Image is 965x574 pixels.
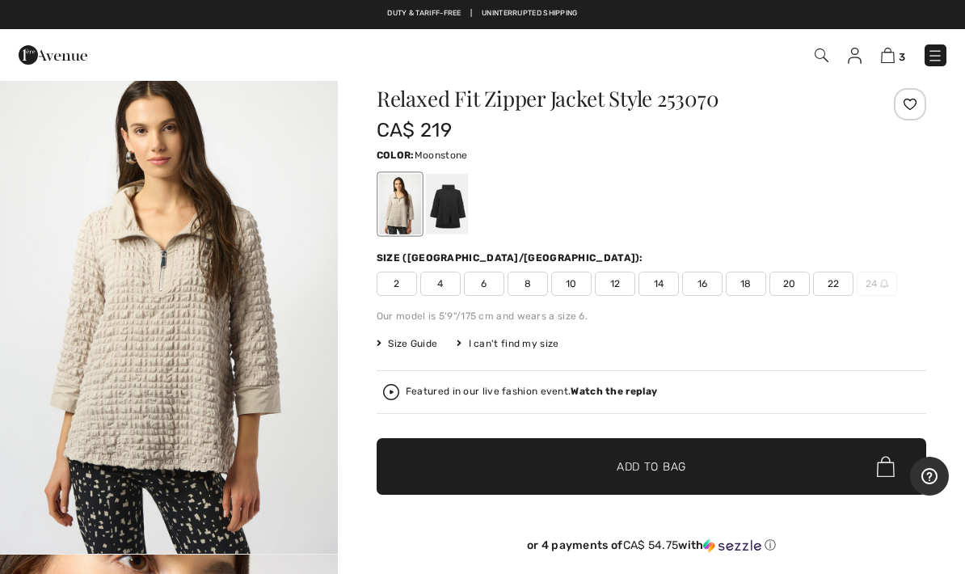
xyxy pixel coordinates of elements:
[551,272,592,296] span: 10
[703,538,761,553] img: Sezzle
[377,336,437,351] span: Size Guide
[857,272,897,296] span: 24
[595,272,635,296] span: 12
[377,438,926,495] button: Add to Bag
[508,272,548,296] span: 8
[377,538,926,553] div: or 4 payments of with
[19,46,87,61] a: 1ère Avenue
[813,272,853,296] span: 22
[881,45,905,65] a: 3
[769,272,810,296] span: 20
[623,538,679,552] span: CA$ 54.75
[383,384,399,400] img: Watch the replay
[880,280,888,288] img: ring-m.svg
[682,272,723,296] span: 16
[415,150,468,161] span: Moonstone
[377,88,835,109] h1: Relaxed Fit Zipper Jacket Style 253070
[848,48,862,64] img: My Info
[420,272,461,296] span: 4
[377,251,647,265] div: Size ([GEOGRAPHIC_DATA]/[GEOGRAPHIC_DATA]):
[910,457,949,497] iframe: Opens a widget where you can find more information
[899,51,905,63] span: 3
[815,49,828,62] img: Search
[377,538,926,559] div: or 4 payments ofCA$ 54.75withSezzle Click to learn more about Sezzle
[457,336,558,351] div: I can't find my size
[19,39,87,71] img: 1ère Avenue
[927,48,943,64] img: Menu
[377,272,417,296] span: 2
[379,174,421,234] div: Moonstone
[377,150,415,161] span: Color:
[377,119,452,141] span: CA$ 219
[877,456,895,477] img: Bag.svg
[617,458,686,475] span: Add to Bag
[426,174,468,234] div: Black
[406,386,657,397] div: Featured in our live fashion event.
[638,272,679,296] span: 14
[464,272,504,296] span: 6
[881,48,895,63] img: Shopping Bag
[726,272,766,296] span: 18
[571,386,657,397] strong: Watch the replay
[377,309,926,323] div: Our model is 5'9"/175 cm and wears a size 6.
